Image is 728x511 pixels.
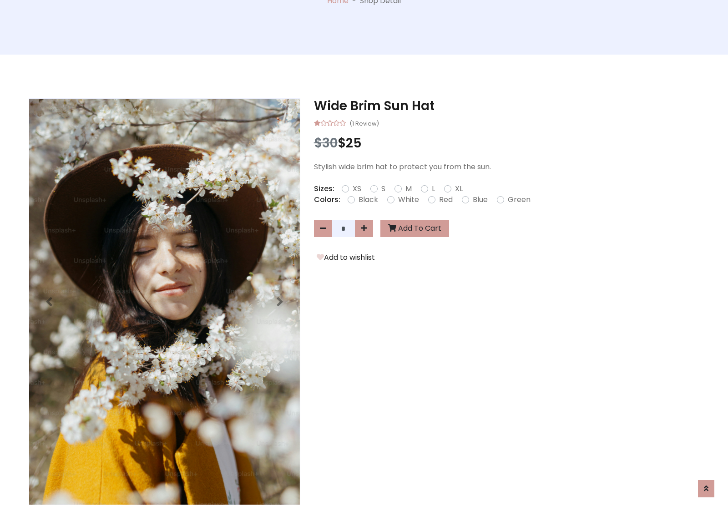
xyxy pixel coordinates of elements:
[439,194,453,205] label: Red
[432,183,435,194] label: L
[314,194,340,205] p: Colors:
[314,252,378,263] button: Add to wishlist
[359,194,378,205] label: Black
[398,194,419,205] label: White
[314,183,334,194] p: Sizes:
[314,136,699,151] h3: $
[353,183,361,194] label: XS
[346,134,362,152] span: 25
[314,134,338,152] span: $30
[508,194,531,205] label: Green
[349,117,379,128] small: (1 Review)
[314,162,699,172] p: Stylish wide brim hat to protect you from the sun.
[314,98,699,114] h3: Wide Brim Sun Hat
[29,99,300,505] img: Image
[405,183,412,194] label: M
[455,183,463,194] label: XL
[381,183,385,194] label: S
[473,194,488,205] label: Blue
[380,220,449,237] button: Add To Cart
